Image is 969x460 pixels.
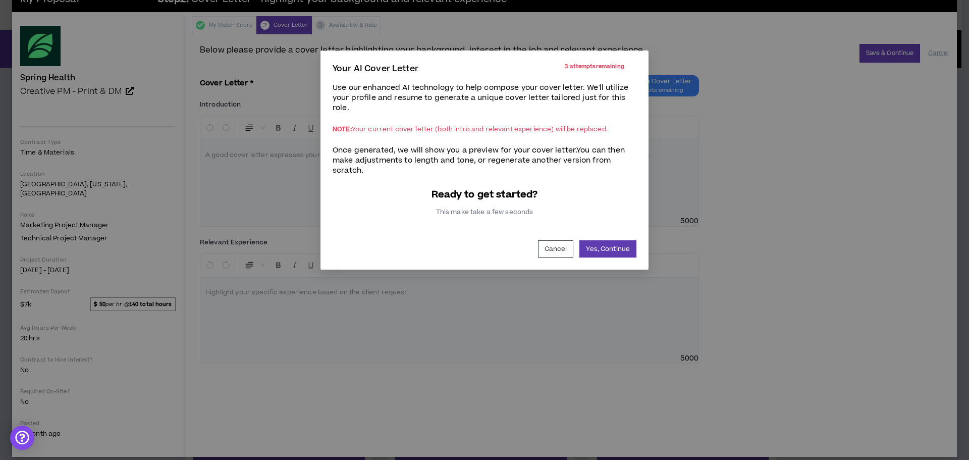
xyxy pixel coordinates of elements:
[538,240,574,258] button: Cancel
[333,125,352,134] span: NOTE:
[333,83,636,113] p: Use our enhanced AI technology to help compose your cover letter. We'll utilize your profile and ...
[333,125,608,133] p: Your current cover letter (both intro and relevant experience) will be replaced.
[565,63,624,71] p: 3 attempts remaining
[579,240,636,258] button: Yes, Continue
[333,208,636,216] p: This make take a few seconds
[333,145,636,176] p: Once generated, we will show you a preview for your cover letter. You can then make adjustments t...
[333,188,636,202] p: Ready to get started?
[10,426,34,450] div: Open Intercom Messenger
[333,63,418,75] p: Your AI Cover Letter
